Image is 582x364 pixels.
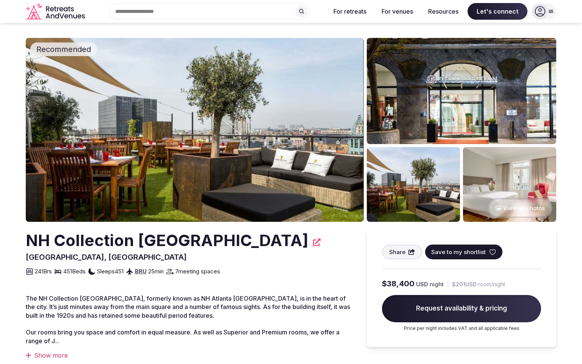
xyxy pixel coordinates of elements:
[97,267,124,275] span: Sleeps 451
[452,281,477,288] span: $201 USD
[327,3,372,20] button: For retreats
[35,267,52,275] span: 241 Brs
[367,38,556,144] img: Venue gallery photo
[26,3,86,20] a: Visit the homepage
[26,328,339,344] span: Our rooms bring you space and comfort in equal measure. As well as Superior and Premium rooms, we...
[425,245,502,259] button: Save to my shortlist
[382,245,422,259] button: Share
[422,3,465,20] button: Resources
[382,325,541,332] p: Price per night includes VAT and all applicable fees
[367,147,460,222] img: Venue gallery photo
[135,268,147,275] a: BRU
[26,295,350,319] span: The NH Collection [GEOGRAPHIC_DATA], formerly known as NH Atlanta [GEOGRAPHIC_DATA], is in the he...
[463,147,556,222] img: Venue gallery photo
[26,253,187,262] span: [GEOGRAPHIC_DATA], [GEOGRAPHIC_DATA]
[175,267,220,275] span: 7 meeting spaces
[389,248,405,256] span: Share
[26,351,352,359] div: Show more
[33,44,94,55] span: Recommended
[26,229,308,252] h2: NH Collection [GEOGRAPHIC_DATA]
[416,280,428,288] span: USD
[63,267,86,275] span: 451 Beds
[375,3,419,20] button: For venues
[382,295,541,322] span: Request availability & pricing
[447,280,449,288] div: |
[382,278,415,289] span: $38,400
[431,248,486,256] span: Save to my shortlist
[468,3,527,20] span: Let's connect
[26,38,364,222] img: Venue cover photo
[478,281,505,288] span: room/night
[430,280,444,288] span: night
[30,42,97,56] div: Recommended
[148,267,164,275] span: 25 min
[488,198,552,218] button: View all photos
[26,3,86,20] svg: Retreats and Venues company logo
